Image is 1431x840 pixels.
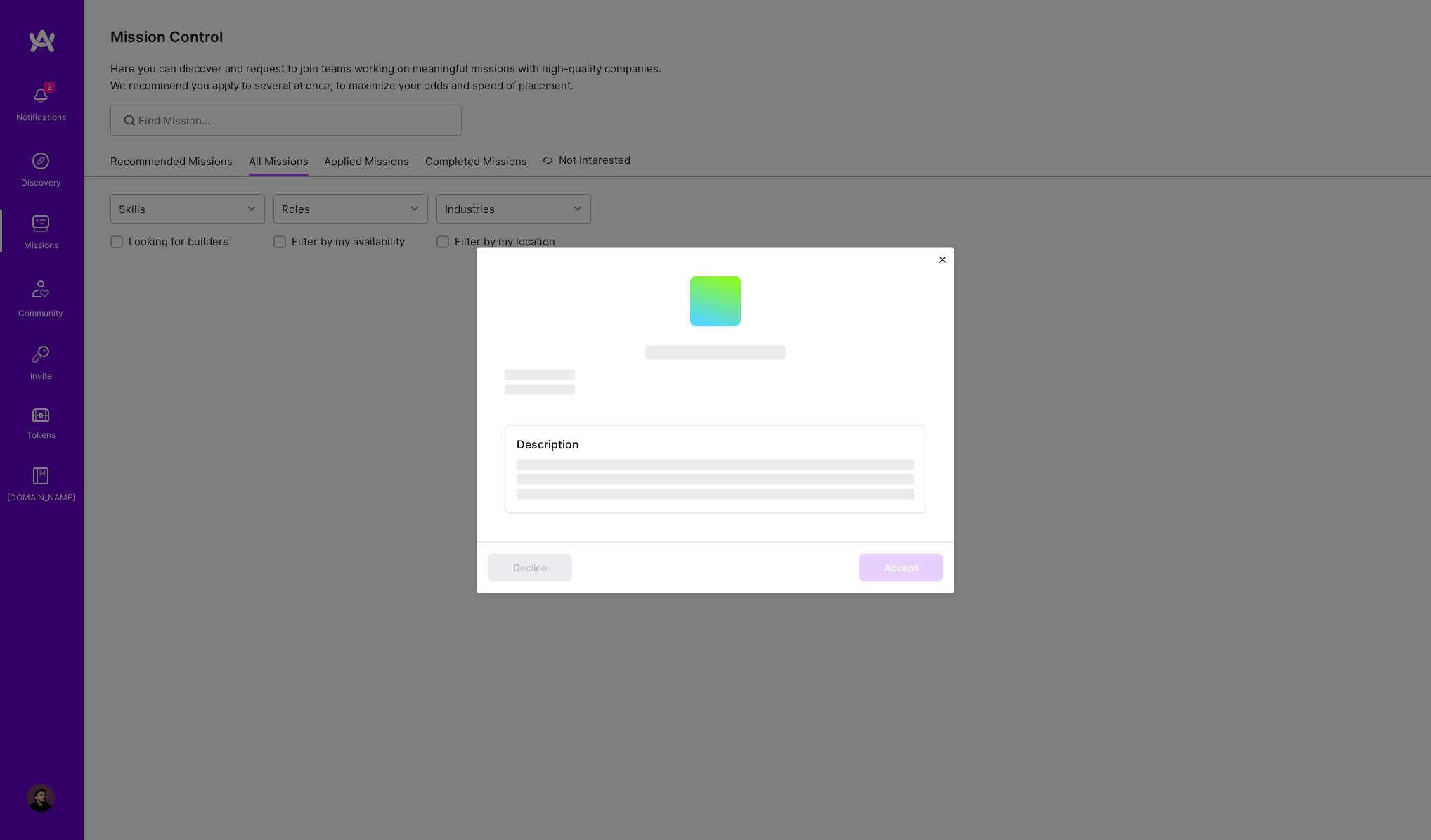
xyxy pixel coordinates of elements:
div: Description [517,437,914,451]
span: ‌ [517,489,914,499]
span: ‌ [517,474,914,484]
button: Close [939,256,946,271]
span: ‌ [505,369,575,380]
span: ‌ [645,345,786,359]
span: ‌ [517,459,914,470]
span: ‌ [505,384,575,394]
